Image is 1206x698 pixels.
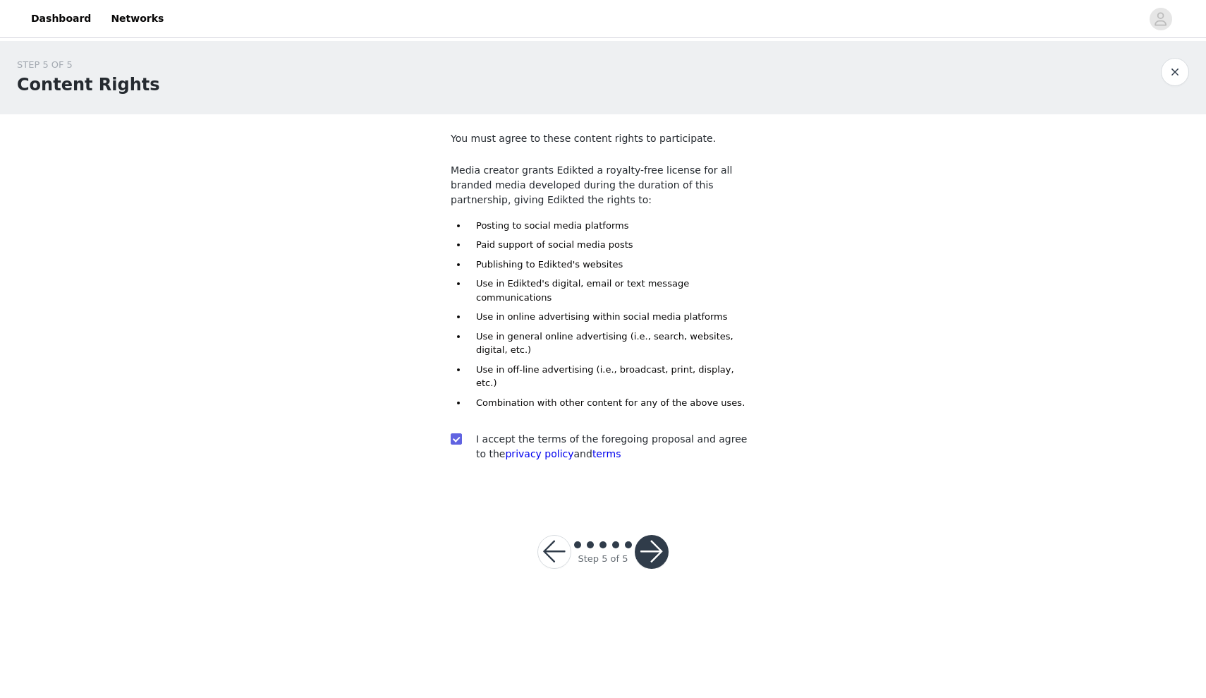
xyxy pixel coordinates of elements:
[468,258,755,272] li: Publishing to Edikted's websites
[468,238,755,252] li: Paid support of social media posts
[102,3,172,35] a: Networks
[23,3,99,35] a: Dashboard
[17,58,160,72] div: STEP 5 OF 5
[592,448,621,459] a: terms
[17,72,160,97] h1: Content Rights
[468,330,755,357] li: Use in general online advertising (i.e., search, websites, digital, etc.)
[451,131,755,146] p: You must agree to these content rights to participate.
[468,219,755,233] li: Posting to social media platforms
[468,310,755,324] li: Use in online advertising within social media platforms
[1154,8,1167,30] div: avatar
[468,396,755,410] li: Combination with other content for any of the above uses.
[468,363,755,390] li: Use in off-line advertising (i.e., broadcast, print, display, etc.)
[578,552,628,566] div: Step 5 of 5
[505,448,573,459] a: privacy policy
[476,433,747,459] span: I accept the terms of the foregoing proposal and agree to the and
[451,163,755,207] p: Media creator grants Edikted a royalty-free license for all branded media developed during the du...
[468,277,755,304] li: Use in Edikted's digital, email or text message communications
